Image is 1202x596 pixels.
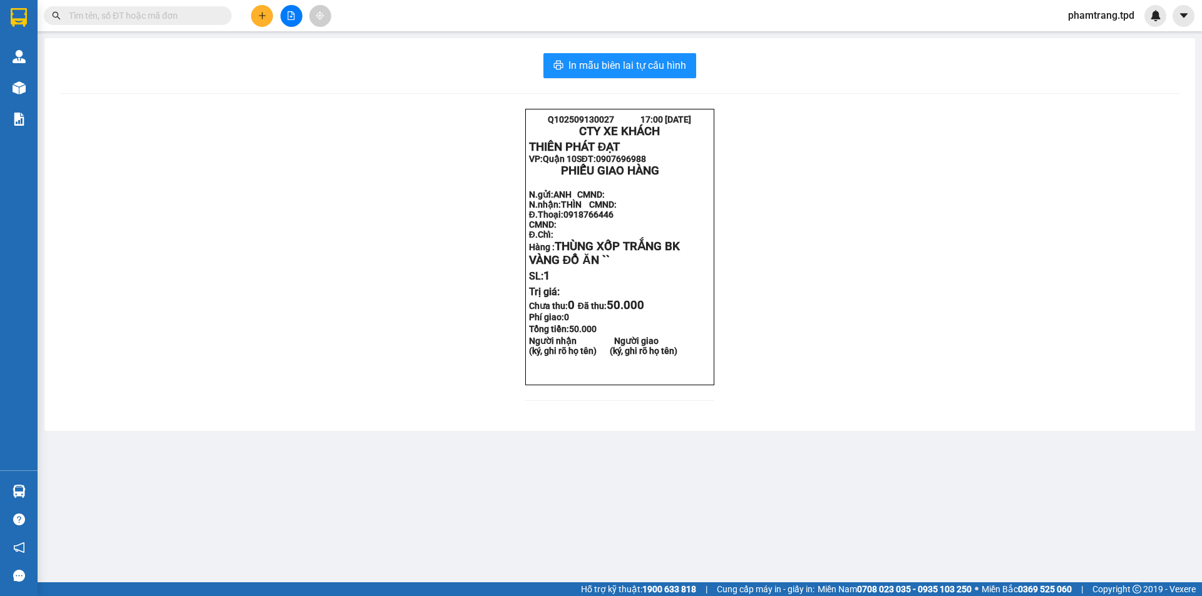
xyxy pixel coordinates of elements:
strong: Hàng : [529,242,680,266]
span: printer [553,60,563,72]
span: notification [13,542,25,553]
span: aim [316,11,324,20]
strong: 1900 633 818 [642,584,696,594]
span: question-circle [13,513,25,525]
span: Miền Nam [818,582,972,596]
span: Q102509130027 [548,114,614,124]
span: Miền Bắc [982,582,1072,596]
strong: Chưa thu: Đã thu: [529,301,644,311]
span: Tổng tiền: [529,324,597,334]
span: search [52,11,61,20]
span: ⚪️ [975,587,979,592]
span: caret-down [1178,10,1189,21]
span: THÌN CMND: [561,200,617,210]
strong: Người nhận Người giao [529,336,659,346]
span: [DATE] [665,114,691,124]
img: icon-new-feature [1150,10,1161,21]
span: message [13,570,25,582]
strong: 0369 525 060 [1018,584,1072,594]
span: plus [258,11,267,20]
span: SL: [529,270,550,282]
strong: VP: SĐT: [529,154,646,164]
span: In mẫu biên lai tự cấu hình [568,58,686,73]
span: | [706,582,707,596]
strong: Đ.Thoại: [529,210,614,220]
img: warehouse-icon [13,81,26,94]
span: | [1081,582,1083,596]
strong: 0708 023 035 - 0935 103 250 [857,584,972,594]
strong: Đ.Chỉ: [529,230,553,240]
span: THÙNG XỐP TRẮNG BK VÀNG ĐỒ ĂN `` [529,240,680,267]
span: copyright [1133,585,1141,593]
img: warehouse-icon [13,485,26,498]
span: 50.000 [569,324,597,334]
img: logo-vxr [11,8,27,27]
img: warehouse-icon [13,50,26,63]
button: file-add [280,5,302,27]
span: phamtrang.tpd [1058,8,1144,23]
img: solution-icon [13,113,26,126]
span: Hỗ trợ kỹ thuật: [581,582,696,596]
strong: Phí giao: [529,312,569,322]
span: 0 [568,298,575,312]
span: PHIẾU GIAO HÀNG [561,164,659,178]
input: Tìm tên, số ĐT hoặc mã đơn [69,9,217,23]
strong: THIÊN PHÁT ĐẠT [529,140,620,154]
span: Trị giá: [529,286,560,298]
span: 0 [564,312,569,322]
strong: (ký, ghi rõ họ tên) (ký, ghi rõ họ tên) [529,346,677,356]
span: ANH CMND: [553,189,605,200]
span: 0918766446 [563,210,614,220]
strong: CMND: [529,220,557,230]
span: Cung cấp máy in - giấy in: [717,582,814,596]
span: Quận 10 [543,154,577,164]
span: 0907696988 [596,154,646,164]
span: 1 [543,269,550,283]
span: 50.000 [607,298,644,312]
button: caret-down [1173,5,1194,27]
strong: N.gửi: [529,189,605,200]
button: aim [309,5,331,27]
strong: CTY XE KHÁCH [579,124,660,138]
span: file-add [287,11,295,20]
button: plus [251,5,273,27]
button: printerIn mẫu biên lai tự cấu hình [543,53,696,78]
strong: N.nhận: [529,200,617,210]
span: 17:00 [640,114,663,124]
